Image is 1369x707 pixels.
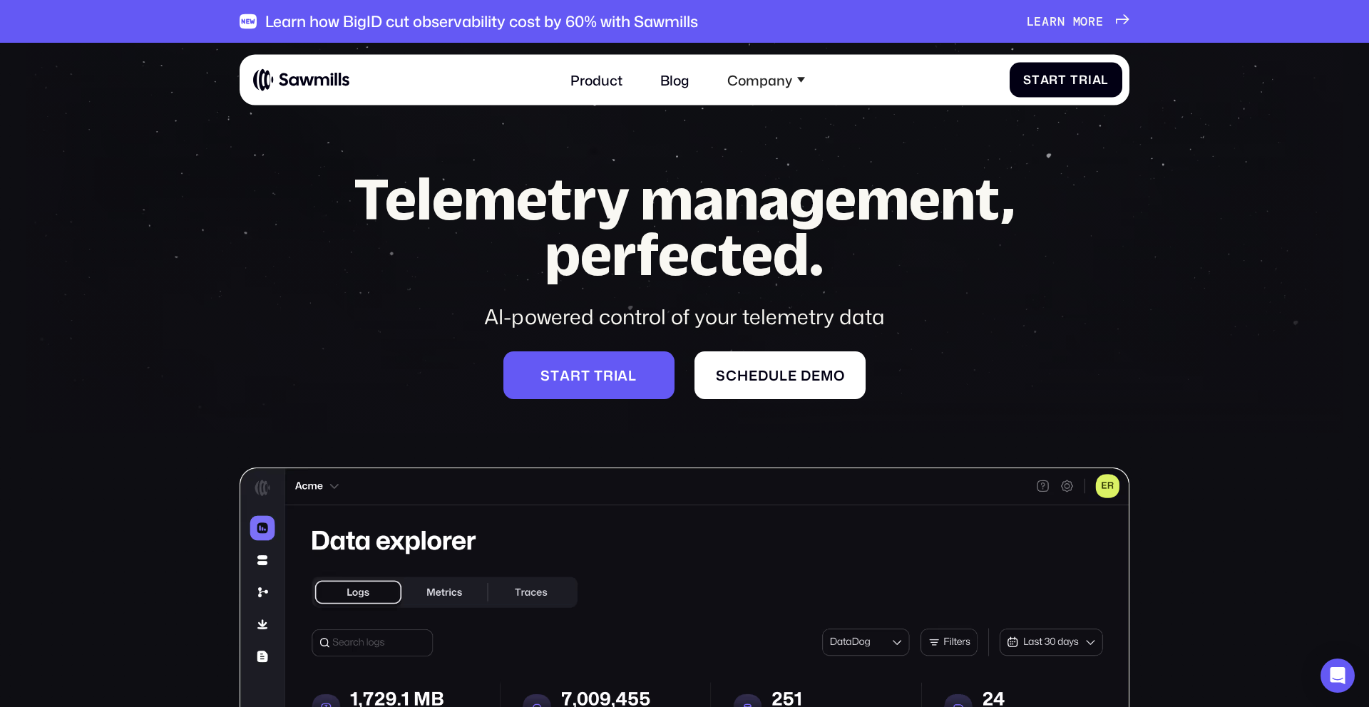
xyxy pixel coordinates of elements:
[737,367,749,383] span: h
[1058,73,1067,87] span: t
[1088,14,1096,29] span: r
[594,367,603,383] span: t
[1092,73,1102,87] span: a
[1049,73,1058,87] span: r
[1321,659,1355,693] div: Open Intercom Messenger
[726,367,737,383] span: c
[834,367,845,383] span: o
[758,367,769,383] span: d
[1027,14,1129,29] a: Learnmore
[727,71,792,88] div: Company
[1088,73,1092,87] span: i
[749,367,758,383] span: e
[1073,14,1081,29] span: m
[1032,73,1040,87] span: t
[540,367,550,383] span: S
[1040,73,1050,87] span: a
[560,61,633,98] a: Product
[811,367,821,383] span: e
[650,61,700,98] a: Blog
[550,367,560,383] span: t
[717,61,815,98] div: Company
[1034,14,1042,29] span: e
[788,367,797,383] span: e
[801,367,811,383] span: d
[1042,14,1050,29] span: a
[1070,73,1079,87] span: T
[560,367,570,383] span: a
[614,367,618,383] span: i
[779,367,788,383] span: l
[694,351,866,398] a: Scheduledemo
[1079,73,1088,87] span: r
[1050,14,1057,29] span: r
[617,367,628,383] span: a
[503,351,675,398] a: Starttrial
[581,367,590,383] span: t
[628,367,637,383] span: l
[1096,14,1104,29] span: e
[1080,14,1088,29] span: o
[1010,62,1123,97] a: StartTrial
[1023,73,1032,87] span: S
[1027,14,1035,29] span: L
[1101,73,1109,87] span: l
[603,367,614,383] span: r
[321,171,1048,282] h1: Telemetry management, perfected.
[265,12,698,31] div: Learn how BigID cut observability cost by 60% with Sawmills
[1057,14,1065,29] span: n
[321,302,1048,331] div: AI-powered control of your telemetry data
[821,367,834,383] span: m
[769,367,779,383] span: u
[716,367,726,383] span: S
[570,367,581,383] span: r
